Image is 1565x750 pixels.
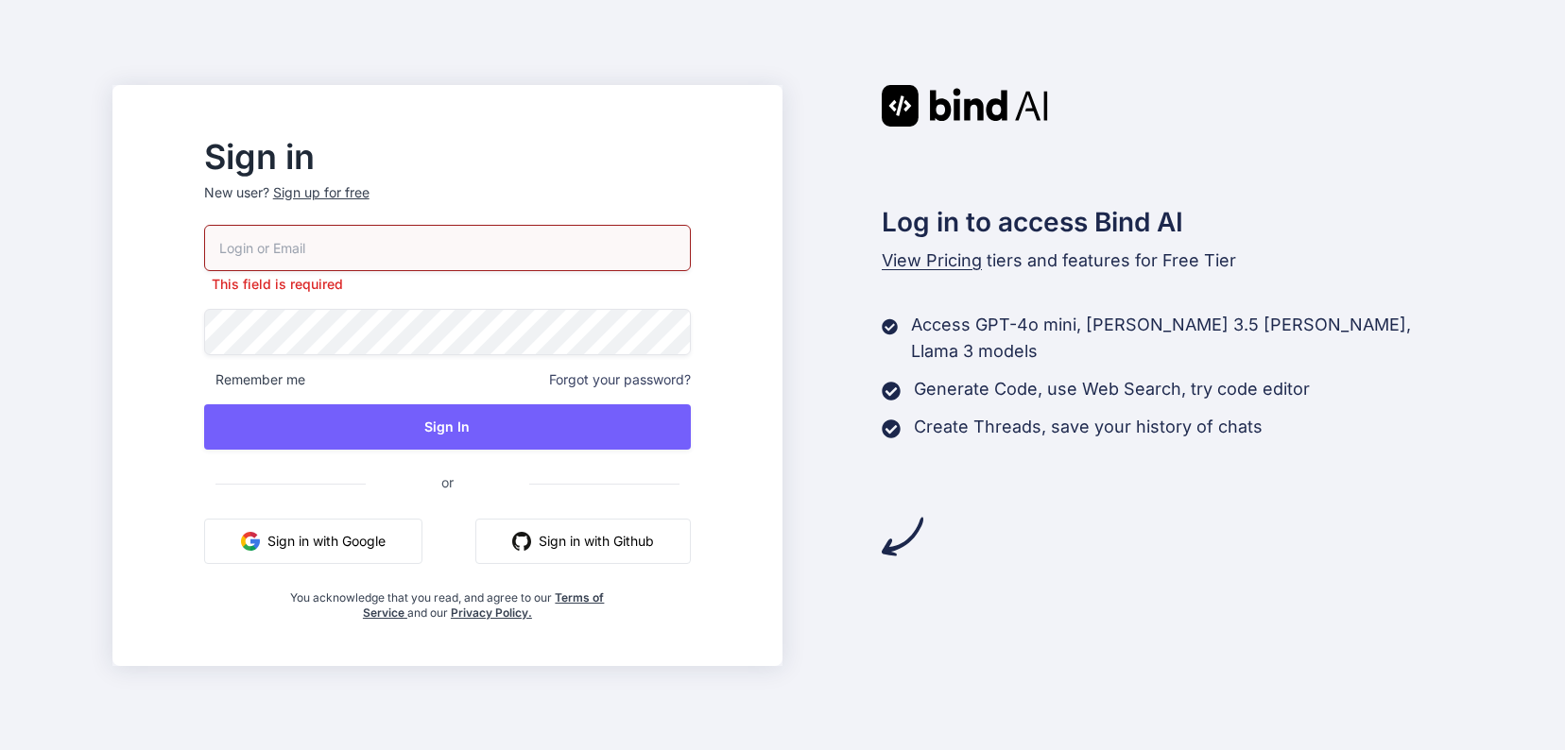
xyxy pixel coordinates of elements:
[204,519,422,564] button: Sign in with Google
[204,142,691,172] h2: Sign in
[363,590,605,620] a: Terms of Service
[914,376,1310,402] p: Generate Code, use Web Search, try code editor
[451,605,532,620] a: Privacy Policy.
[882,202,1453,242] h2: Log in to access Bind AI
[204,370,305,389] span: Remember me
[204,225,691,271] input: Login or Email
[549,370,691,389] span: Forgot your password?
[285,579,611,621] div: You acknowledge that you read, and agree to our and our
[241,532,260,551] img: google
[882,247,1453,274] p: tiers and features for Free Tier
[512,532,531,551] img: github
[475,519,691,564] button: Sign in with Github
[914,414,1263,440] p: Create Threads, save your history of chats
[273,183,370,202] div: Sign up for free
[882,250,982,270] span: View Pricing
[204,183,691,225] p: New user?
[204,275,691,294] p: This field is required
[366,459,529,505] span: or
[882,516,923,557] img: arrow
[882,85,1048,127] img: Bind AI logo
[204,404,691,450] button: Sign In
[911,312,1453,365] p: Access GPT-4o mini, [PERSON_NAME] 3.5 [PERSON_NAME], Llama 3 models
